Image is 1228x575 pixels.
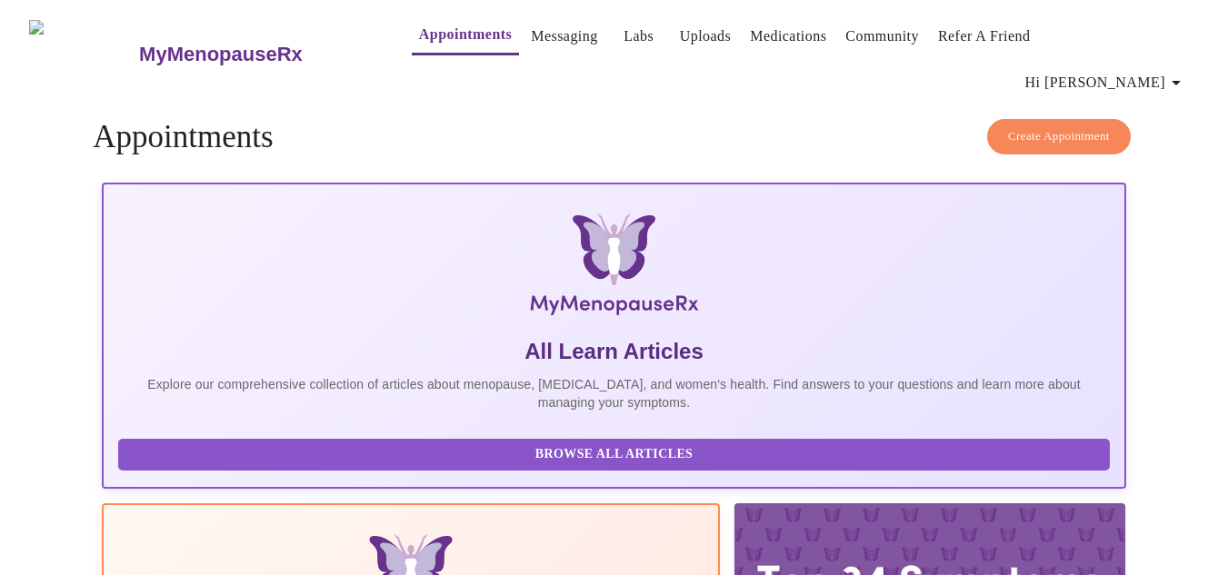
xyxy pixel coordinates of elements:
button: Hi [PERSON_NAME] [1018,64,1194,101]
img: MyMenopauseRx Logo [29,20,137,88]
button: Refer a Friend [931,18,1038,55]
h3: MyMenopauseRx [139,43,303,66]
button: Community [838,18,926,55]
span: Browse All Articles [136,443,1092,466]
button: Appointments [412,16,519,55]
a: MyMenopauseRx [137,23,375,86]
a: Uploads [680,24,732,49]
a: Refer a Friend [938,24,1031,49]
a: Appointments [419,22,512,47]
button: Medications [743,18,834,55]
a: Community [845,24,919,49]
button: Messaging [524,18,604,55]
button: Browse All Articles [118,439,1110,471]
h5: All Learn Articles [118,337,1110,366]
span: Create Appointment [1008,126,1110,147]
img: MyMenopauseRx Logo [272,213,955,322]
button: Create Appointment [987,119,1131,154]
a: Messaging [531,24,597,49]
a: Browse All Articles [118,445,1114,461]
a: Labs [624,24,654,49]
a: Medications [750,24,826,49]
button: Uploads [673,18,739,55]
h4: Appointments [93,119,1135,155]
p: Explore our comprehensive collection of articles about menopause, [MEDICAL_DATA], and women's hea... [118,375,1110,411]
span: Hi [PERSON_NAME] [1025,70,1187,95]
button: Labs [610,18,668,55]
